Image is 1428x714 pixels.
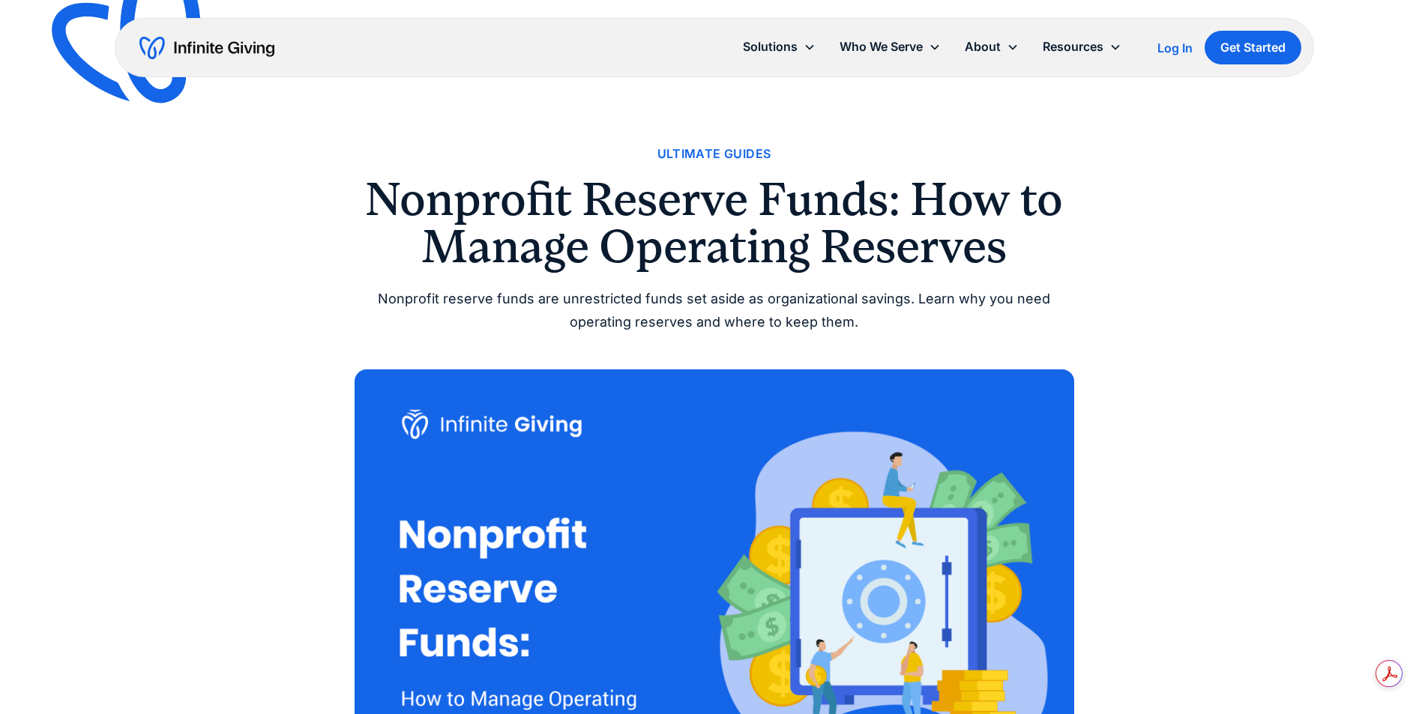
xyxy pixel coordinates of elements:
div: About [965,37,1001,57]
h1: Nonprofit Reserve Funds: How to Manage Operating Reserves [355,176,1074,270]
a: home [139,36,274,60]
div: Resources [1043,37,1103,57]
div: Nonprofit reserve funds are unrestricted funds set aside as organizational savings. Learn why you... [355,288,1074,333]
a: Ultimate Guides [657,144,771,164]
a: Log In [1157,39,1193,57]
div: Who We Serve [840,37,923,57]
div: About [953,31,1031,63]
a: Get Started [1205,31,1301,64]
div: Log In [1157,42,1193,54]
div: Who We Serve [828,31,953,63]
div: Solutions [731,31,828,63]
div: Solutions [743,37,798,57]
div: Resources [1031,31,1133,63]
